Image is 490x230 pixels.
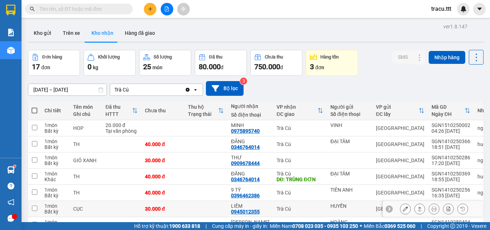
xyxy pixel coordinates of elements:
div: VINH [330,122,369,128]
span: Hỗ trợ kỹ thuật: [134,222,200,230]
div: 1 món [44,171,66,177]
span: copyright [450,224,455,229]
button: Số lượng25món [139,50,191,76]
svg: Clear value [185,87,190,93]
span: ⚪️ [360,225,362,227]
div: VP gửi [376,104,419,110]
div: SGN1410250256 [432,187,470,193]
button: plus [144,3,156,15]
button: Trên xe [57,24,86,42]
div: Chi tiết [44,108,66,113]
div: [GEOGRAPHIC_DATA] [376,125,424,131]
span: Miền Nam [270,222,358,230]
div: 1 món [44,122,66,128]
div: Trà Cú [114,86,129,93]
button: Kho nhận [86,24,119,42]
div: Số lượng [154,55,172,60]
button: Hàng tồn3đơn [306,50,358,76]
div: THANH VÂN [231,219,269,225]
div: 18:51 [DATE] [432,144,470,150]
div: TH [73,190,98,196]
div: 0346764014 [231,177,260,182]
div: SGN1410250366 [432,139,470,144]
div: HTTT [105,111,132,117]
div: Đã thu [105,104,132,110]
div: 1 món [44,219,66,225]
div: TH [73,141,98,147]
div: Đơn hàng [42,55,62,60]
input: Tìm tên, số ĐT hoặc mã đơn [39,5,124,13]
div: Bất kỳ [44,193,66,198]
span: file-add [164,6,169,11]
sup: 1 [14,165,16,167]
span: tracu.ttt [425,4,457,13]
div: 04:26 [DATE] [432,128,470,134]
div: Bất kỳ [44,128,66,134]
div: [GEOGRAPHIC_DATA] [376,174,424,179]
div: SGN1410250286 [432,155,470,160]
span: | [206,222,207,230]
div: Số điện thoại [231,112,269,118]
span: món [152,65,162,70]
th: Toggle SortBy [273,101,327,120]
div: DĐ: TRÙNG ĐƠN [277,177,323,182]
strong: 1900 633 818 [169,223,200,229]
button: Bộ lọc [206,81,244,96]
img: logo-vxr [6,5,15,15]
span: 17 [32,62,40,71]
span: question-circle [8,183,14,189]
div: 30.000 đ [145,158,181,163]
div: 40.000 đ [145,141,181,147]
span: Cung cấp máy in - giấy in: [212,222,268,230]
sup: 3 [240,78,247,85]
div: ĐẠI TÂM [330,171,369,177]
button: Nhập hàng [429,51,465,64]
span: đơn [41,65,50,70]
div: Trà Cú [277,158,323,163]
span: notification [8,199,14,206]
div: GIỎ XANH [73,158,98,163]
span: search [30,6,35,11]
div: Sửa đơn hàng [400,203,411,214]
div: HOP [73,125,98,131]
div: Ghi chú [73,111,98,117]
div: Tên món [73,104,98,110]
span: 750.000 [254,62,280,71]
div: Giao hàng [414,203,425,214]
div: 1 món [44,155,66,160]
button: aim [177,3,190,15]
div: CỤC [73,206,98,212]
div: 17:20 [DATE] [432,160,470,166]
span: 80.000 [199,62,221,71]
svg: open [193,87,198,93]
span: đơn [315,65,324,70]
div: Chưa thu [265,55,283,60]
div: ĐC giao [277,111,317,117]
div: 16:35 [DATE] [432,193,470,198]
div: Trà Cú [277,125,323,131]
div: [GEOGRAPHIC_DATA] [376,190,424,196]
div: 9 TÝ [231,187,269,193]
span: aim [181,6,186,11]
div: ĐC lấy [376,111,419,117]
span: 3 [310,62,314,71]
th: Toggle SortBy [184,101,227,120]
div: 0975895740 [231,128,260,134]
span: plus [148,6,153,11]
div: 18:55 [DATE] [432,177,470,182]
span: message [8,215,14,222]
div: TH [73,174,98,179]
div: Bất kỳ [44,144,66,150]
span: 0 [88,62,91,71]
div: Khối lượng [98,55,120,60]
div: Mã GD [432,104,465,110]
input: Select a date range. [28,84,107,95]
div: [GEOGRAPHIC_DATA] [376,222,424,228]
div: Hàng tồn [320,55,339,60]
div: 30.000 đ [145,206,181,212]
th: Toggle SortBy [428,101,474,120]
div: SGN1410250404 [432,219,470,225]
span: caret-down [476,6,483,12]
img: warehouse-icon [7,166,15,174]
